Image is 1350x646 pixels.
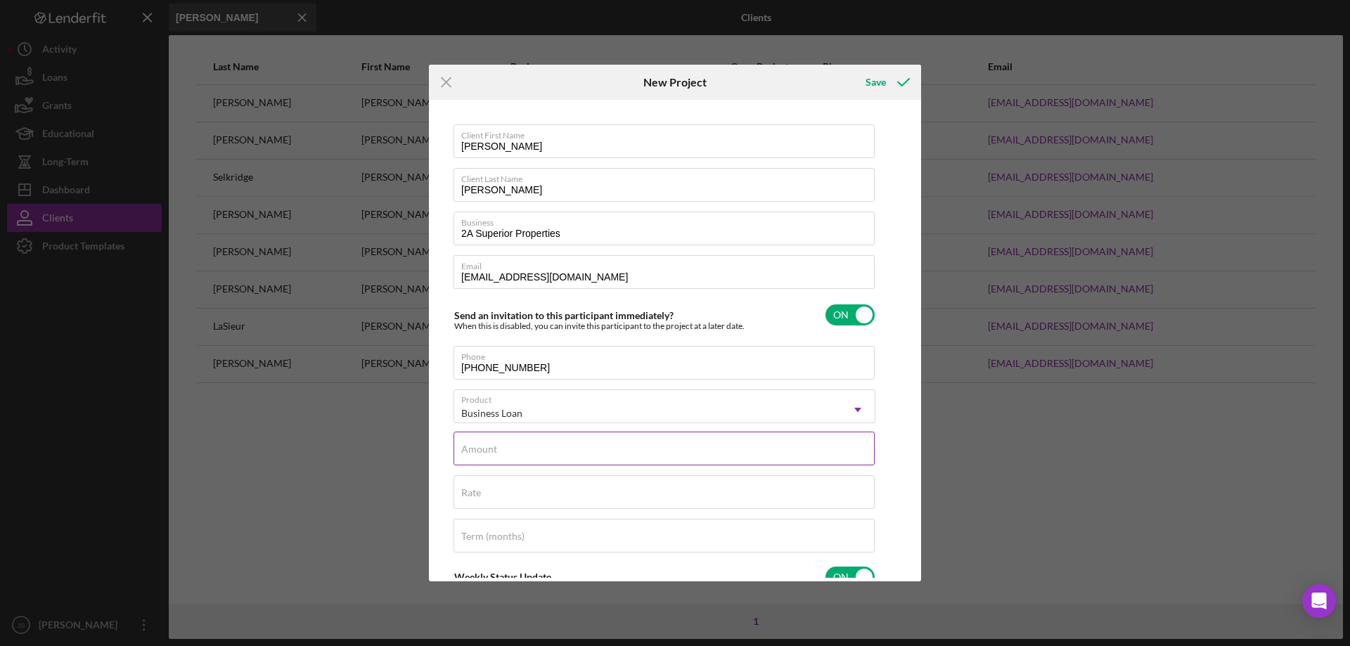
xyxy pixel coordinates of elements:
label: Term (months) [461,531,525,542]
label: Client First Name [461,125,875,141]
div: Business Loan [461,408,522,419]
div: Save [866,68,886,96]
label: Client Last Name [461,169,875,184]
label: Weekly Status Update [454,571,551,583]
label: Phone [461,347,875,362]
label: Send an invitation to this participant immediately? [454,309,674,321]
div: When this is disabled, you can invite this participant to the project at a later date. [454,321,745,331]
label: Amount [461,444,497,455]
label: Email [461,256,875,271]
label: Rate [461,487,481,498]
button: Save [851,68,921,96]
label: Business [461,212,875,228]
div: Open Intercom Messenger [1302,584,1336,618]
h6: New Project [643,76,707,89]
